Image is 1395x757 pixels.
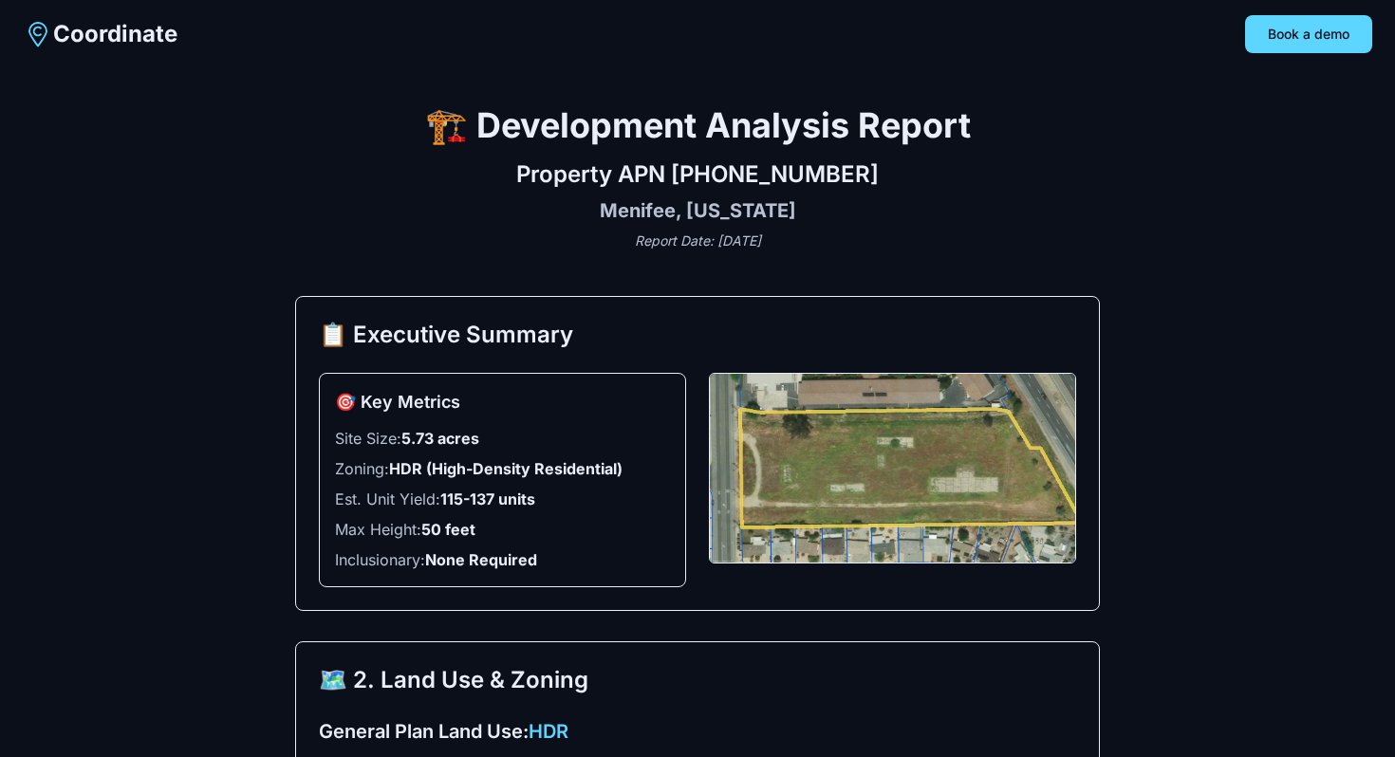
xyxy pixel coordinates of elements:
button: Book a demo [1245,15,1372,53]
h2: 📋 Executive Summary [319,320,1076,350]
li: Site Size: [335,427,670,450]
li: Max Height: [335,518,670,541]
li: Est. Unit Yield: [335,488,670,510]
strong: 50 feet [421,520,475,539]
span: Coordinate [53,19,177,49]
h3: General Plan Land Use: [319,718,1076,745]
h1: 🏗️ Development Analysis Report [295,106,1100,144]
strong: 5.73 acres [401,429,479,448]
strong: 115-137 units [440,489,535,508]
li: Zoning: [335,457,670,480]
p: Report Date: [DATE] [295,231,1100,250]
span: HDR [529,720,568,743]
h2: 🗺️ 2. Land Use & Zoning [319,665,1076,695]
strong: None Required [425,550,537,569]
img: Coordinate [23,19,53,49]
h2: Property APN [PHONE_NUMBER] [295,159,1100,190]
strong: HDR (High-Density Residential) [389,459,623,478]
h3: Menifee, [US_STATE] [295,197,1100,224]
li: Inclusionary: [335,548,670,571]
h3: 🎯 Key Metrics [335,389,670,415]
img: Aerial view of property APN 336-060-019 [709,373,1076,563]
a: Coordinate [23,19,177,49]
